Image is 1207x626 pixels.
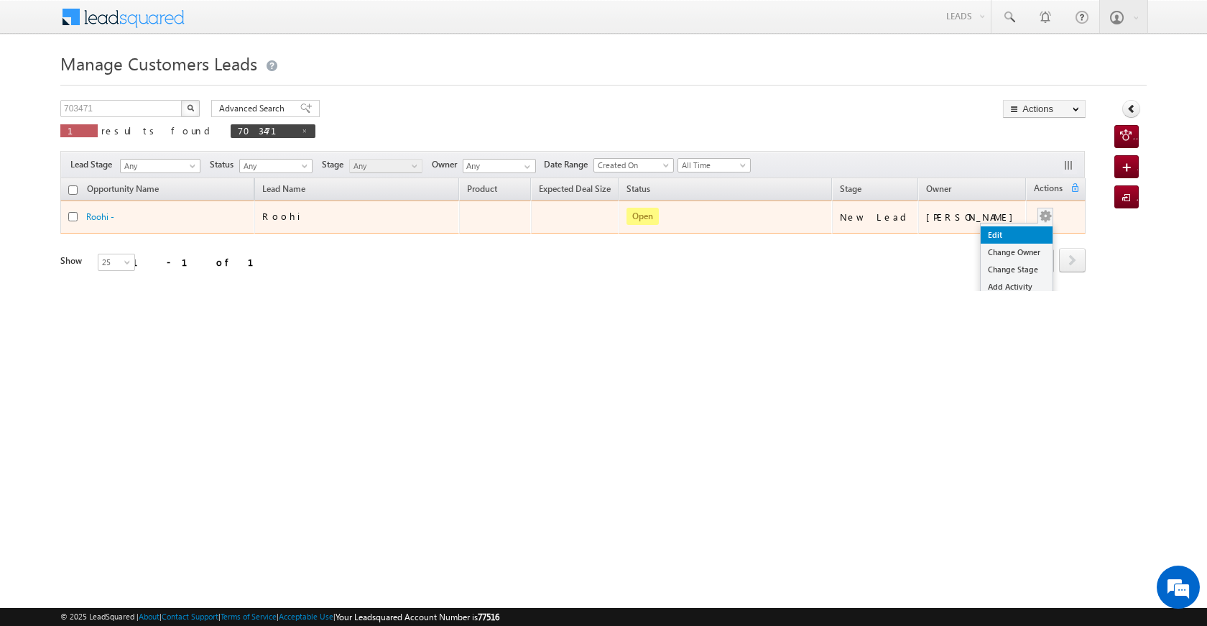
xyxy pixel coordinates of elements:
[120,159,200,173] a: Any
[619,181,657,200] a: Status
[98,254,135,271] a: 25
[336,612,499,622] span: Your Leadsquared Account Number is
[101,124,216,137] span: results found
[840,183,861,194] span: Stage
[132,254,271,270] div: 1 - 1 of 1
[349,159,422,173] a: Any
[322,158,349,171] span: Stage
[478,612,499,622] span: 77516
[240,160,308,172] span: Any
[60,52,257,75] span: Manage Customers Leads
[68,185,78,195] input: Check all records
[833,181,869,200] a: Stage
[187,104,194,111] img: Search
[236,7,270,42] div: Minimize live chat window
[121,160,195,172] span: Any
[162,612,218,621] a: Contact Support
[926,211,1020,224] div: [PERSON_NAME]
[210,158,239,171] span: Status
[981,226,1053,244] a: Edit
[19,133,262,431] textarea: Type your message and hit 'Enter'
[532,181,618,200] a: Expected Deal Size
[1027,180,1070,199] span: Actions
[255,181,313,200] span: Lead Name
[593,158,674,172] a: Created On
[219,102,289,115] span: Advanced Search
[539,183,611,194] span: Expected Deal Size
[239,159,313,173] a: Any
[195,443,261,462] em: Start Chat
[981,244,1053,261] a: Change Owner
[626,208,659,225] span: Open
[1059,248,1086,272] span: next
[432,158,463,171] span: Owner
[279,612,333,621] a: Acceptable Use
[87,183,159,194] span: Opportunity Name
[981,278,1053,295] a: Add Activity
[594,159,669,172] span: Created On
[544,158,593,171] span: Date Range
[70,158,118,171] span: Lead Stage
[24,75,60,94] img: d_60004797649_company_0_60004797649
[60,254,86,267] div: Show
[350,160,418,172] span: Any
[678,158,751,172] a: All Time
[238,124,294,137] span: 703471
[1059,249,1086,272] a: next
[1003,100,1086,118] button: Actions
[86,211,114,222] a: Roohi -
[221,612,277,621] a: Terms of Service
[926,183,951,194] span: Owner
[467,183,497,194] span: Product
[139,612,159,621] a: About
[981,261,1053,278] a: Change Stage
[517,160,535,174] a: Show All Items
[840,211,912,224] div: New Lead
[68,124,91,137] span: 1
[678,159,746,172] span: All Time
[463,159,536,173] input: Type to Search
[98,256,137,269] span: 25
[80,181,166,200] a: Opportunity Name
[60,610,499,624] span: © 2025 LeadSquared | | | | |
[262,210,305,222] span: Roohi
[75,75,241,94] div: Chat with us now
